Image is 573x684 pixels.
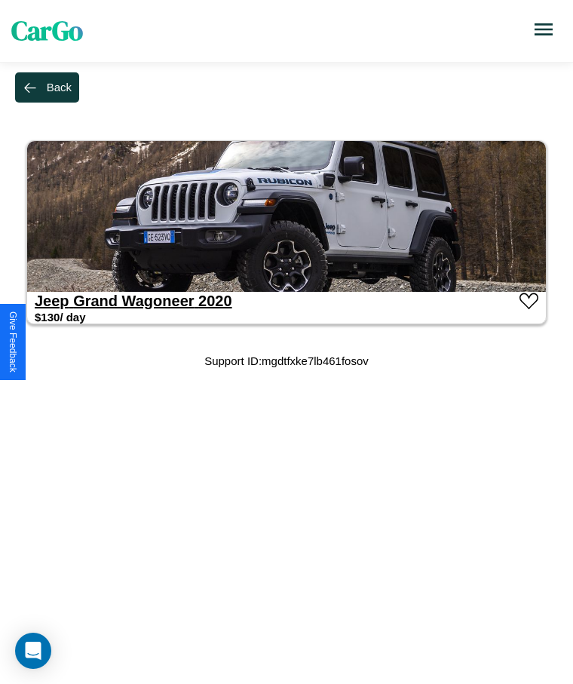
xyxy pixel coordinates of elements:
[15,72,79,103] button: Back
[35,311,86,324] h3: $ 130 / day
[11,13,83,49] span: CarGo
[47,81,72,94] div: Back
[35,293,232,309] a: Jeep Grand Wagoneer 2020
[8,311,18,373] div: Give Feedback
[204,351,369,371] p: Support ID: mgdtfxke7lb461fosov
[15,633,51,669] div: Open Intercom Messenger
